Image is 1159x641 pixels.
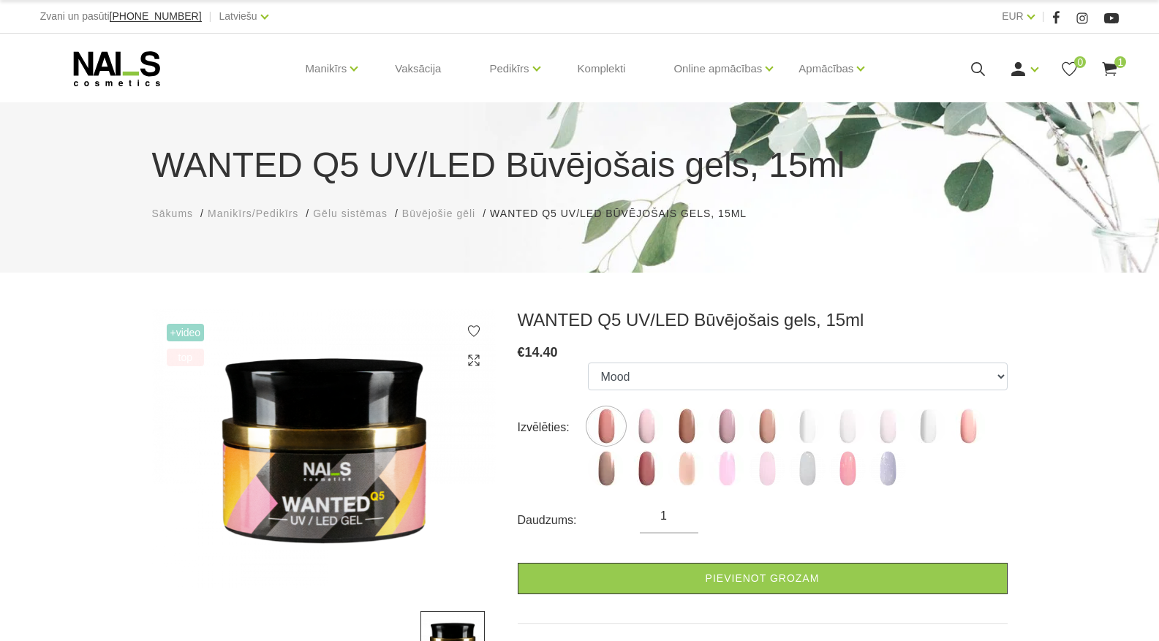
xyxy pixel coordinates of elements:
span: 1 [1114,56,1126,68]
a: Manikīrs/Pedikīrs [208,206,298,221]
span: +Video [167,324,205,341]
a: Apmācības [799,39,853,98]
a: Komplekti [566,34,638,104]
span: Manikīrs/Pedikīrs [208,208,298,219]
a: Latviešu [219,7,257,25]
img: ... [628,408,665,444]
a: [PHONE_NUMBER] [110,11,202,22]
img: ... [910,408,946,444]
div: Zvani un pasūti [40,7,202,26]
a: EUR [1002,7,1024,25]
img: ... [668,450,705,487]
span: 0 [1074,56,1086,68]
span: € [518,345,525,360]
a: Online apmācības [673,39,762,98]
a: Vaksācija [383,34,453,104]
div: Izvēlēties: [518,416,589,439]
img: ... [152,309,496,589]
img: ... [628,450,665,487]
img: ... [668,408,705,444]
img: ... [749,408,785,444]
span: | [209,7,212,26]
img: ... [749,450,785,487]
img: ... [789,450,826,487]
img: ... [829,450,866,487]
a: Gēlu sistēmas [313,206,388,221]
h1: WANTED Q5 UV/LED Būvējošais gels, 15ml [152,139,1008,191]
a: Manikīrs [306,39,347,98]
span: 14.40 [525,345,558,360]
a: Pedikīrs [489,39,529,98]
img: ... [588,450,624,487]
span: Būvējošie gēli [402,208,475,219]
img: ... [588,408,624,444]
h3: WANTED Q5 UV/LED Būvējošais gels, 15ml [518,309,1008,331]
a: Būvējošie gēli [402,206,475,221]
img: ... [789,408,826,444]
img: ... [829,408,866,444]
a: Sākums [152,206,194,221]
img: ... [709,450,745,487]
span: top [167,349,205,366]
img: ... [869,450,906,487]
span: [PHONE_NUMBER] [110,10,202,22]
span: | [1042,7,1045,26]
img: ... [869,408,906,444]
a: 0 [1060,60,1079,78]
span: Sākums [152,208,194,219]
li: WANTED Q5 UV/LED Būvējošais gels, 15ml [490,206,761,221]
span: Gēlu sistēmas [313,208,388,219]
img: ... [950,408,986,444]
a: 1 [1101,60,1119,78]
div: Daudzums: [518,509,641,532]
a: Pievienot grozam [518,563,1008,594]
img: ... [709,408,745,444]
